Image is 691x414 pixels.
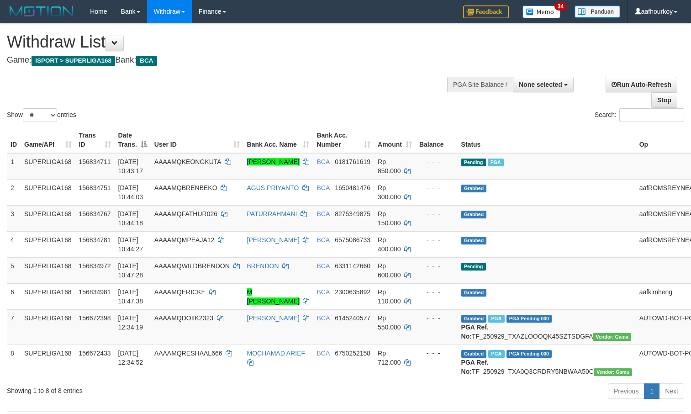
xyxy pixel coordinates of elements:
span: Copy 6575086733 to clipboard [335,236,370,244]
div: - - - [419,287,454,297]
label: Show entries [7,108,76,122]
span: Copy 6331142660 to clipboard [335,262,370,270]
span: Rp 110.000 [378,288,401,305]
span: AAAAMQERICKE [154,288,206,296]
span: 156834711 [79,158,111,165]
span: BCA [136,56,157,66]
span: Grabbed [461,211,487,218]
td: 4 [7,231,21,257]
a: Run Auto-Refresh [606,77,677,92]
th: Bank Acc. Name: activate to sort column ascending [243,127,313,153]
span: AAAAMQBRENBEKO [154,184,217,191]
label: Search: [595,108,684,122]
span: ISPORT > SUPERLIGA168 [32,56,115,66]
th: Amount: activate to sort column ascending [374,127,416,153]
span: [DATE] 10:44:27 [118,236,143,253]
span: 34 [554,2,567,11]
b: PGA Ref. No: [461,359,489,375]
a: Stop [651,92,677,108]
span: Marked by aafsoycanthlai [488,315,504,323]
select: Showentries [23,108,57,122]
b: PGA Ref. No: [461,324,489,340]
span: BCA [316,210,329,218]
td: SUPERLIGA168 [21,257,75,283]
span: BCA [316,262,329,270]
span: AAAAMQFATHUR026 [154,210,217,218]
span: Rp 550.000 [378,314,401,331]
span: [DATE] 12:34:52 [118,350,143,366]
img: MOTION_logo.png [7,5,76,18]
th: Bank Acc. Number: activate to sort column ascending [313,127,374,153]
h4: Game: Bank: [7,56,452,65]
td: SUPERLIGA168 [21,153,75,180]
div: PGA Site Balance / [447,77,513,92]
a: [PERSON_NAME] [247,236,300,244]
h1: Withdraw List [7,33,452,51]
span: Grabbed [461,289,487,297]
span: Rp 400.000 [378,236,401,253]
th: User ID: activate to sort column ascending [151,127,243,153]
span: Copy 0181761619 to clipboard [335,158,370,165]
img: Button%20Memo.svg [522,5,561,18]
a: [PERSON_NAME] [247,158,300,165]
td: SUPERLIGA168 [21,309,75,345]
span: BCA [316,288,329,296]
td: SUPERLIGA168 [21,231,75,257]
span: Copy 2300635892 to clipboard [335,288,370,296]
a: BRENDON [247,262,279,270]
span: [DATE] 12:34:19 [118,314,143,331]
span: BCA [316,314,329,322]
span: 156834981 [79,288,111,296]
a: [PERSON_NAME] [247,314,300,322]
span: AAAAMQRESHAAL666 [154,350,222,357]
a: 1 [644,383,659,399]
span: Grabbed [461,350,487,358]
span: 156672433 [79,350,111,357]
td: SUPERLIGA168 [21,205,75,231]
span: 156834972 [79,262,111,270]
span: Rp 300.000 [378,184,401,201]
span: BCA [316,184,329,191]
span: [DATE] 10:47:38 [118,288,143,305]
a: MOCHAMAD ARIEF [247,350,306,357]
div: - - - [419,209,454,218]
span: [DATE] 10:44:18 [118,210,143,227]
th: ID [7,127,21,153]
th: Date Trans.: activate to sort column descending [115,127,151,153]
span: BCA [316,158,329,165]
div: - - - [419,235,454,244]
a: AGUS PRIYANTO [247,184,299,191]
input: Search: [619,108,684,122]
span: 156834781 [79,236,111,244]
span: Copy 6750252158 to clipboard [335,350,370,357]
span: Vendor URL: https://trx31.1velocity.biz [594,368,632,376]
td: 7 [7,309,21,345]
span: 156672398 [79,314,111,322]
img: panduan.png [575,5,620,18]
td: 1 [7,153,21,180]
th: Balance [416,127,458,153]
span: [DATE] 10:43:17 [118,158,143,175]
div: - - - [419,313,454,323]
span: 156834767 [79,210,111,218]
td: 3 [7,205,21,231]
span: BCA [316,350,329,357]
td: 2 [7,179,21,205]
a: M [PERSON_NAME] [247,288,300,305]
div: - - - [419,349,454,358]
span: Pending [461,263,486,271]
span: BCA [316,236,329,244]
span: 156834751 [79,184,111,191]
span: Rp 850.000 [378,158,401,175]
td: 8 [7,345,21,380]
a: Next [659,383,684,399]
th: Game/API: activate to sort column ascending [21,127,75,153]
span: Grabbed [461,185,487,192]
span: [DATE] 10:47:28 [118,262,143,279]
span: Rp 712.000 [378,350,401,366]
span: AAAAMQWILDBRENDON [154,262,230,270]
span: Marked by aafchhiseyha [488,159,504,166]
div: Showing 1 to 8 of 8 entries [7,382,281,395]
span: Grabbed [461,315,487,323]
span: Marked by aafsoycanthlai [488,350,504,358]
